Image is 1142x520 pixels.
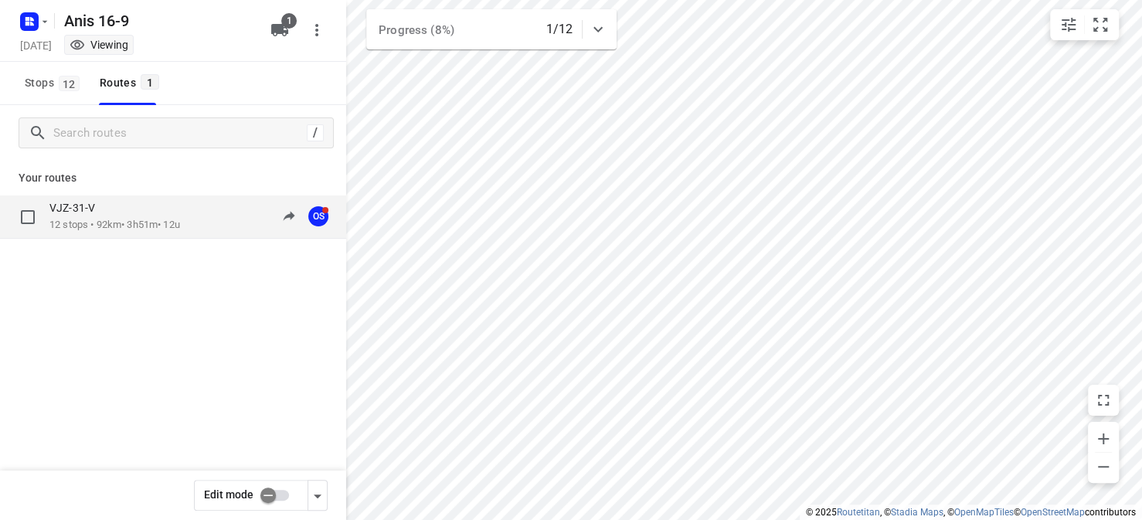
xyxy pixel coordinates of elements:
div: Driver app settings [308,485,327,505]
span: Select [12,202,43,233]
span: Edit mode [204,488,253,501]
div: You are currently in view mode. To make any changes, go to edit project. [70,37,128,53]
span: Stops [25,73,84,93]
span: Progress (8%) [379,23,454,37]
a: Stadia Maps [891,507,943,518]
a: OpenStreetMap [1021,507,1085,518]
div: Routes [100,73,164,93]
span: 1 [281,13,297,29]
button: Map settings [1053,9,1084,40]
li: © 2025 , © , © © contributors [806,507,1136,518]
a: OpenMapTiles [954,507,1014,518]
button: 1 [264,15,295,46]
p: Your routes [19,170,328,186]
div: small contained button group [1050,9,1119,40]
p: 1/12 [546,20,573,39]
p: VJZ-31-V [49,201,104,215]
p: 12 stops • 92km • 3h51m • 12u [49,218,180,233]
input: Search routes [53,121,307,145]
span: 12 [59,76,80,91]
div: Progress (8%)1/12 [366,9,617,49]
div: / [307,124,324,141]
button: More [301,15,332,46]
button: Send to driver [274,201,304,232]
button: Fit zoom [1085,9,1116,40]
span: 1 [141,74,159,90]
a: Routetitan [837,507,880,518]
